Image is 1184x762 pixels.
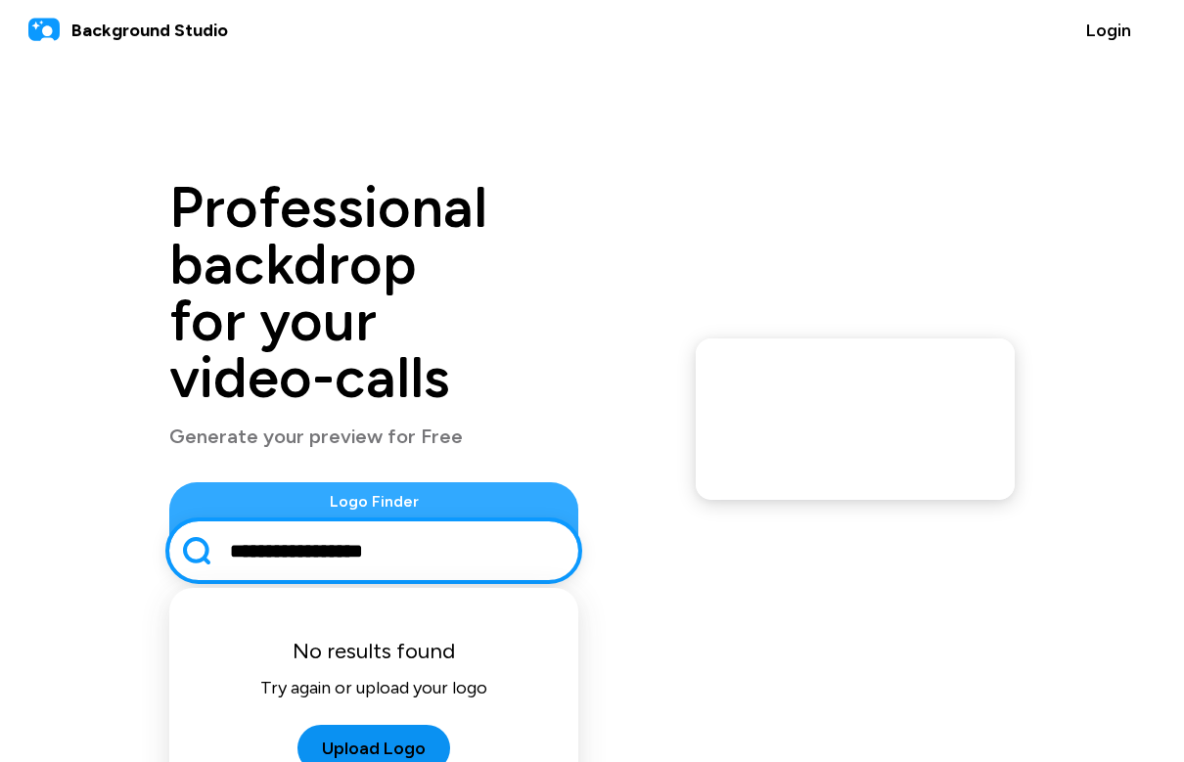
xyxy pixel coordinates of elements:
[28,15,60,46] img: logo
[71,18,228,44] span: Background Studio
[1086,18,1131,44] span: Login
[293,635,455,667] span: No results found
[260,675,487,701] span: Try again or upload your logo
[169,490,578,514] span: Logo Finder
[1062,7,1156,54] button: Login
[169,179,578,406] h1: Professional backdrop for your video-calls
[28,15,228,46] a: Background Studio
[169,422,578,451] p: Generate your preview for Free
[322,736,426,762] span: Upload Logo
